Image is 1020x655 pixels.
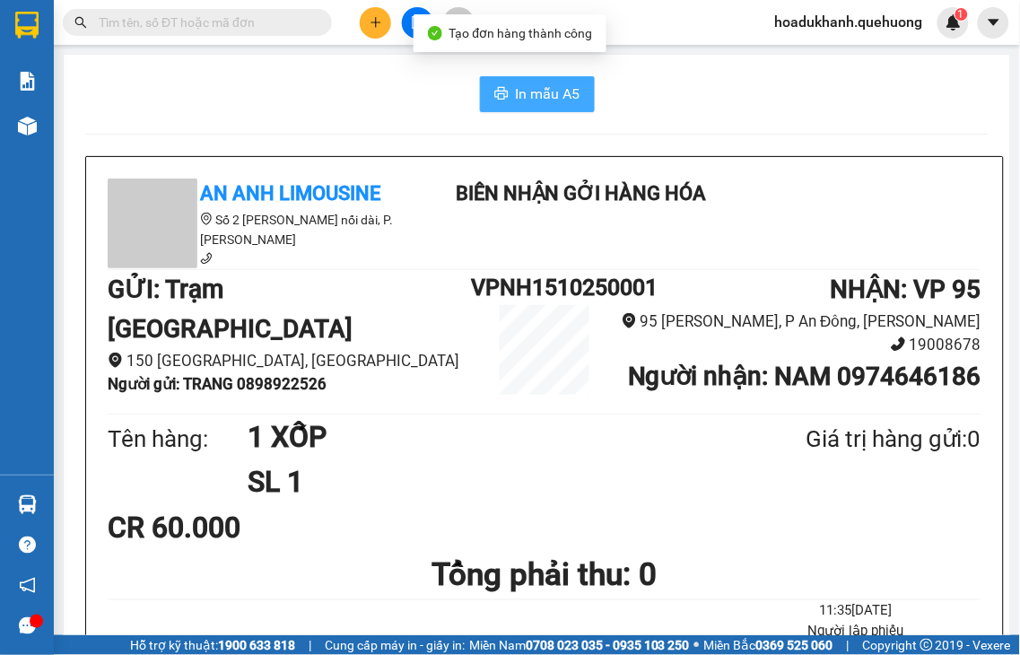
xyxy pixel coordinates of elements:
li: Người lập phiếu [731,621,981,642]
span: Miền Bắc [704,635,833,655]
img: logo-vxr [15,12,39,39]
span: Tạo đơn hàng thành công [449,26,593,40]
span: caret-down [986,14,1002,31]
strong: 0708 023 035 - 0935 103 250 [526,638,690,652]
b: GỬI : Trạm [GEOGRAPHIC_DATA] [108,275,353,344]
span: Hỗ trợ kỹ thuật: [130,635,295,655]
button: printerIn mẫu A5 [480,76,595,112]
h1: 1 XỐP [248,415,719,459]
span: In mẫu A5 [516,83,580,105]
li: 11:35[DATE] [731,600,981,622]
strong: 0369 525 060 [756,638,833,652]
li: 95 [PERSON_NAME], P An Đông, [PERSON_NAME] [617,310,981,334]
h1: Tổng phải thu: 0 [108,550,981,599]
span: copyright [920,639,933,651]
li: 150 [GEOGRAPHIC_DATA], [GEOGRAPHIC_DATA] [108,349,472,373]
li: 19008678 [617,333,981,357]
div: CR 60.000 [108,505,396,550]
b: Người nhận : NAM 0974646186 [628,362,981,391]
span: Miền Nam [469,635,690,655]
h1: VPNH1510250001 [472,270,617,305]
span: ⚪️ [694,642,700,649]
span: question-circle [19,537,36,554]
span: phone [200,252,213,265]
span: hoadukhanh.quehuong [761,11,937,33]
button: caret-down [978,7,1009,39]
b: Biên nhận gởi hàng hóa [456,182,707,205]
span: Cung cấp máy in - giấy in: [325,635,465,655]
h1: SL 1 [248,459,719,504]
span: environment [622,313,637,328]
li: Số 2 [PERSON_NAME] nối dài, P. [PERSON_NAME] [108,210,431,249]
span: notification [19,577,36,594]
span: printer [494,86,509,103]
b: An Anh Limousine [200,182,380,205]
span: | [309,635,311,655]
button: file-add [402,7,433,39]
div: Giá trị hàng gửi: 0 [719,421,981,458]
span: phone [891,336,906,352]
input: Tìm tên, số ĐT hoặc mã đơn [99,13,310,32]
span: environment [108,353,123,368]
span: message [19,617,36,634]
span: | [847,635,850,655]
b: NHẬN : VP 95 [831,275,981,304]
button: plus [360,7,391,39]
strong: 1900 633 818 [218,638,295,652]
img: solution-icon [18,72,37,91]
b: Người gửi : TRANG 0898922526 [108,375,327,393]
span: search [74,16,87,29]
button: aim [443,7,475,39]
img: icon-new-feature [946,14,962,31]
span: environment [200,213,213,225]
div: Tên hàng: [108,421,248,458]
span: check-circle [428,26,442,40]
sup: 1 [955,8,968,21]
img: warehouse-icon [18,117,37,135]
span: file-add [411,16,423,29]
span: plus [370,16,382,29]
img: warehouse-icon [18,495,37,514]
span: 1 [958,8,964,21]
